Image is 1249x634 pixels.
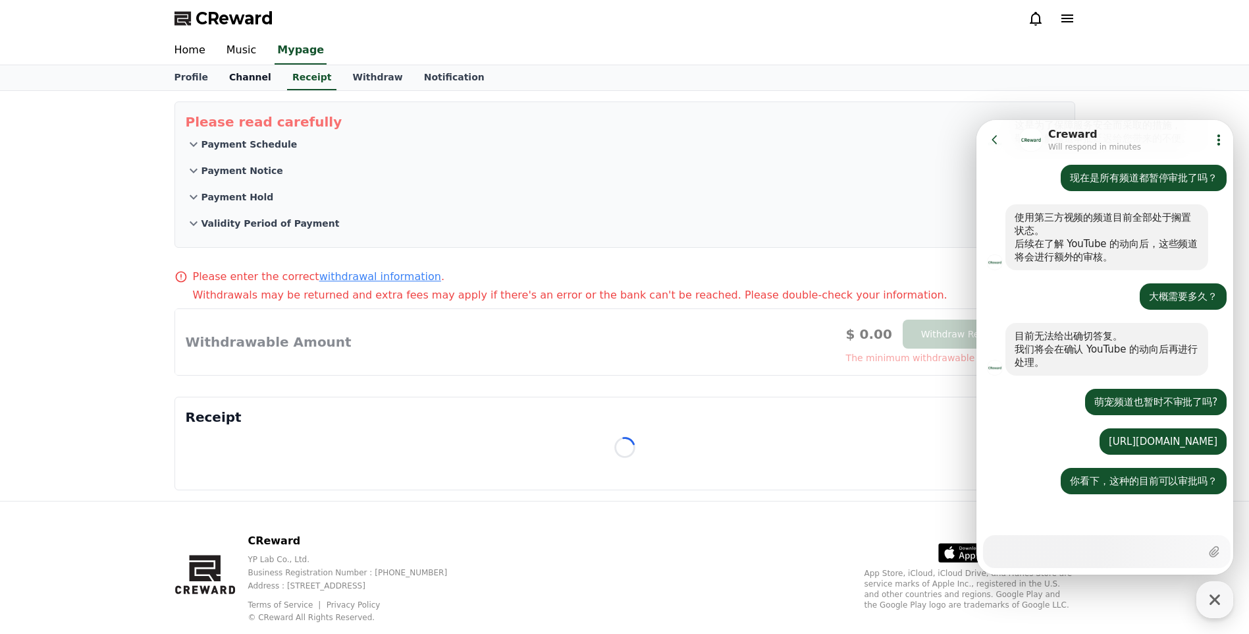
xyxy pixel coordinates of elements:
[248,600,323,610] a: Terms of Service
[186,131,1064,158] button: Payment Schedule
[248,581,468,591] p: Address : [STREET_ADDRESS]
[248,533,468,549] p: CReward
[193,269,444,285] p: Please enter the correct .
[201,217,340,230] p: Validity Period of Payment
[864,568,1075,610] p: App Store, iCloud, iCloud Drive, and iTunes Store are service marks of Apple Inc., registered in ...
[164,37,216,65] a: Home
[196,8,273,29] span: CReward
[186,184,1064,210] button: Payment Hold
[186,210,1064,237] button: Validity Period of Payment
[976,120,1233,575] iframe: Channel chat
[186,158,1064,184] button: Payment Notice
[164,65,219,90] a: Profile
[287,65,337,90] a: Receipt
[327,600,381,610] a: Privacy Policy
[174,8,273,29] a: CReward
[216,37,267,65] a: Music
[201,164,283,177] p: Payment Notice
[248,567,468,578] p: Business Registration Number : [PHONE_NUMBER]
[219,65,282,90] a: Channel
[342,65,413,90] a: Withdraw
[248,554,468,565] p: YP Lab Co., Ltd.
[248,612,468,623] p: © CReward All Rights Reserved.
[413,65,495,90] a: Notification
[186,408,1064,426] p: Receipt
[193,287,1075,303] p: Withdrawals may be returned and extra fees may apply if there's an error or the bank can't be rea...
[201,138,298,151] p: Payment Schedule
[201,190,274,204] p: Payment Hold
[275,37,327,65] a: Mypage
[319,270,441,283] a: withdrawal information
[186,113,1064,131] p: Please read carefully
